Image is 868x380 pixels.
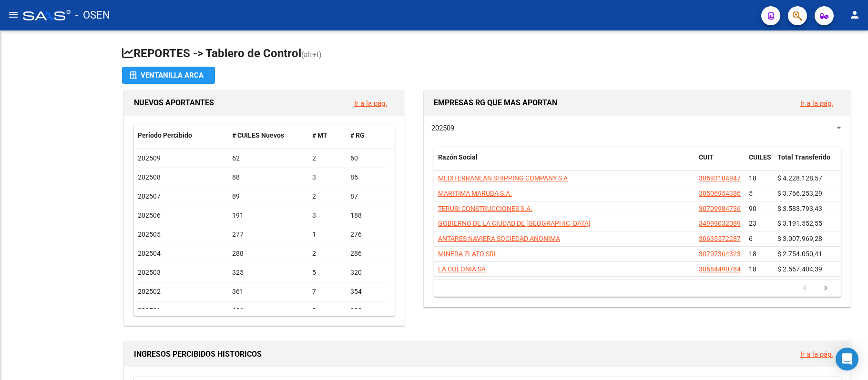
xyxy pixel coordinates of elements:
span: 18 [749,174,756,182]
div: 191 [232,210,305,221]
span: MINERA ZLATO SRL [438,250,498,258]
div: 406 [232,305,305,316]
button: Ventanilla ARCA [122,67,215,84]
datatable-header-cell: Total Transferido [774,147,840,179]
span: 202507 [138,192,161,200]
span: 30693184947 [699,174,741,182]
div: 277 [232,229,305,240]
span: 18 [749,250,756,258]
span: Período Percibido [138,131,192,139]
span: 202501 [138,307,161,314]
span: 202504 [138,250,161,257]
datatable-header-cell: # CUILES Nuevos [228,125,308,146]
div: 7 [312,286,343,297]
button: Ir a la pág. [793,345,841,363]
span: TERUSI CONSTRUCCIONES S.A. [438,205,532,212]
div: 276 [350,229,381,240]
span: 202505 [138,230,161,238]
div: 85 [350,172,381,183]
div: 89 [232,191,305,202]
div: 288 [232,248,305,259]
span: 202506 [138,211,161,219]
div: 2 [312,153,343,164]
div: Ventanilla ARCA [130,67,207,84]
datatable-header-cell: Período Percibido [134,125,228,146]
span: 90 [749,205,756,212]
span: $ 3.007.969,28 [777,235,822,242]
span: 202508 [138,173,161,181]
span: 30635572287 [699,235,741,242]
span: MARITIMA MARUBA S.A. [438,190,512,197]
span: # MT [312,131,327,139]
h1: REPORTES -> Tablero de Control [122,46,853,62]
span: Razón Social [438,153,478,161]
div: 5 [312,267,343,278]
span: CUILES [749,153,771,161]
datatable-header-cell: CUIT [695,147,745,179]
span: $ 2.567.404,39 [777,265,822,273]
span: 6 [749,235,753,242]
span: 202503 [138,269,161,276]
span: $ 3.766.253,29 [777,190,822,197]
span: 34999032089 [699,220,741,227]
div: 325 [232,267,305,278]
span: 5 [749,190,753,197]
span: $ 3.191.552,55 [777,220,822,227]
span: 30707364323 [699,250,741,258]
span: 202502 [138,288,161,295]
datatable-header-cell: Razón Social [434,147,695,179]
div: 398 [350,305,381,316]
span: NUEVOS APORTANTES [134,98,214,107]
span: $ 4.228.128,57 [777,174,822,182]
div: 2 [312,248,343,259]
span: 202509 [138,154,161,162]
span: 202509 [431,124,454,132]
span: CUIT [699,153,714,161]
span: 18 [749,265,756,273]
span: INGRESOS PERCIBIDOS HISTORICOS [134,350,262,359]
span: GOBIERNO DE LA CIUDAD DE [GEOGRAPHIC_DATA] [438,220,591,227]
span: 23 [749,220,756,227]
div: 1 [312,229,343,240]
datatable-header-cell: # MT [308,125,347,146]
span: $ 2.754.050,41 [777,250,822,258]
div: 3 [312,172,343,183]
div: 188 [350,210,381,221]
span: 30709984736 [699,205,741,212]
button: Ir a la pág. [347,94,395,112]
span: ANTARES NAVIERA SOCIEDAD ANONIMA [438,235,560,242]
span: 30684490784 [699,265,741,273]
div: Open Intercom Messenger [836,348,858,370]
div: 87 [350,191,381,202]
span: MEDITERRANEAN SHIPPING COMPANY S A [438,174,568,182]
mat-icon: person [849,9,860,20]
span: (alt+t) [301,50,322,59]
span: # CUILES Nuevos [232,131,284,139]
div: 3 [312,210,343,221]
div: 354 [350,286,381,297]
datatable-header-cell: CUILES [745,147,774,179]
div: 361 [232,286,305,297]
div: 320 [350,267,381,278]
div: 88 [232,172,305,183]
div: 8 [312,305,343,316]
span: $ 3.583.793,43 [777,205,822,212]
div: 286 [350,248,381,259]
mat-icon: menu [8,9,19,20]
datatable-header-cell: # RG [347,125,385,146]
button: Ir a la pág. [793,94,841,112]
div: 60 [350,153,381,164]
a: go to previous page [796,283,814,294]
span: LA COLONIA SA [438,265,486,273]
a: Ir a la pág. [800,99,833,108]
div: 2 [312,191,343,202]
span: - OSEN [75,5,110,26]
a: go to next page [817,283,835,294]
span: # RG [350,131,365,139]
span: 30506954386 [699,190,741,197]
div: 62 [232,153,305,164]
a: Ir a la pág. [800,350,833,359]
span: Total Transferido [777,153,830,161]
a: Ir a la pág. [354,99,387,108]
span: EMPRESAS RG QUE MAS APORTAN [434,98,557,107]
